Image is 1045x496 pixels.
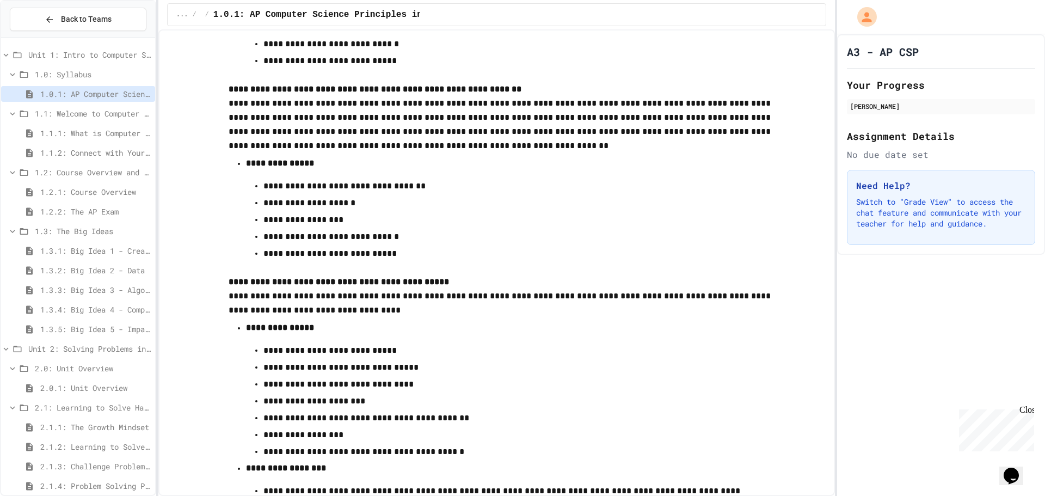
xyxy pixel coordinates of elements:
[10,8,146,31] button: Back to Teams
[40,265,151,276] span: 1.3.2: Big Idea 2 - Data
[40,441,151,452] span: 2.1.2: Learning to Solve Hard Problems
[846,4,880,29] div: My Account
[40,284,151,296] span: 1.3.3: Big Idea 3 - Algorithms and Programming
[40,480,151,492] span: 2.1.4: Problem Solving Practice
[40,88,151,100] span: 1.0.1: AP Computer Science Principles in Python Course Syllabus
[40,186,151,198] span: 1.2.1: Course Overview
[205,10,209,19] span: /
[35,167,151,178] span: 1.2: Course Overview and the AP Exam
[61,14,112,25] span: Back to Teams
[856,197,1026,229] p: Switch to "Grade View" to access the chat feature and communicate with your teacher for help and ...
[955,405,1034,451] iframe: chat widget
[40,147,151,158] span: 1.1.2: Connect with Your World
[40,323,151,335] span: 1.3.5: Big Idea 5 - Impact of Computing
[847,77,1035,93] h2: Your Progress
[40,206,151,217] span: 1.2.2: The AP Exam
[35,108,151,119] span: 1.1: Welcome to Computer Science
[40,461,151,472] span: 2.1.3: Challenge Problem - The Bridge
[4,4,75,69] div: Chat with us now!Close
[28,49,151,60] span: Unit 1: Intro to Computer Science
[35,69,151,80] span: 1.0: Syllabus
[847,128,1035,144] h2: Assignment Details
[35,402,151,413] span: 2.1: Learning to Solve Hard Problems
[192,10,196,19] span: /
[847,44,919,59] h1: A3 - AP CSP
[35,363,151,374] span: 2.0: Unit Overview
[40,127,151,139] span: 1.1.1: What is Computer Science?
[856,179,1026,192] h3: Need Help?
[213,8,543,21] span: 1.0.1: AP Computer Science Principles in Python Course Syllabus
[35,225,151,237] span: 1.3: The Big Ideas
[850,101,1032,111] div: [PERSON_NAME]
[28,343,151,354] span: Unit 2: Solving Problems in Computer Science
[847,148,1035,161] div: No due date set
[40,245,151,256] span: 1.3.1: Big Idea 1 - Creative Development
[176,10,188,19] span: ...
[40,421,151,433] span: 2.1.1: The Growth Mindset
[999,452,1034,485] iframe: chat widget
[40,304,151,315] span: 1.3.4: Big Idea 4 - Computing Systems and Networks
[40,382,151,394] span: 2.0.1: Unit Overview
